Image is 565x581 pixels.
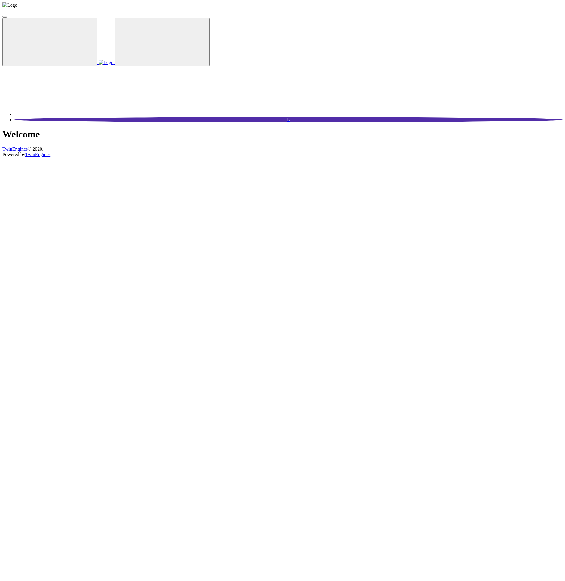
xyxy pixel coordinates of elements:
[99,60,114,65] img: Logo
[2,2,17,8] img: Logo
[14,117,563,122] div: POWERENFO-DB\lcoe
[2,129,563,140] h1: Welcome
[2,146,563,152] div: © 2020.
[14,117,563,122] a: L
[2,146,28,152] a: TwinEngines
[25,152,50,157] a: TwinEngines
[2,152,563,157] div: Powered by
